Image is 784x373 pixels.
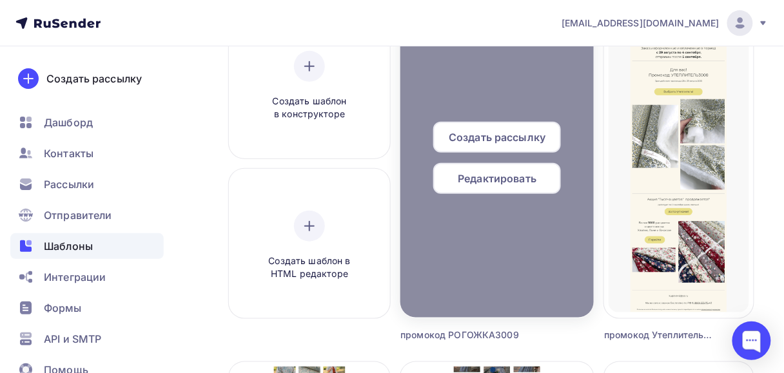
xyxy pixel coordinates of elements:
span: Создать рассылку [449,129,545,145]
a: Отправители [10,202,164,228]
span: Создать шаблон в HTML редакторе [248,254,371,281]
a: Шаблоны [10,233,164,259]
a: Дашборд [10,110,164,135]
span: Редактировать [458,171,536,186]
a: Формы [10,295,164,321]
span: Контакты [44,146,93,161]
div: промокод Утеплитель3008 [604,329,716,341]
span: [EMAIL_ADDRESS][DOMAIN_NAME] [562,17,720,30]
div: промокод РОГОЖКА3009 [400,329,545,341]
span: Отправители [44,207,112,223]
span: API и SMTP [44,331,101,347]
div: Создать рассылку [46,71,142,86]
span: Интеграции [44,269,106,285]
a: Контакты [10,140,164,166]
a: [EMAIL_ADDRESS][DOMAIN_NAME] [562,10,769,36]
span: Рассылки [44,177,94,192]
a: Рассылки [10,171,164,197]
span: Создать шаблон в конструкторе [248,95,371,121]
span: Дашборд [44,115,93,130]
span: Шаблоны [44,238,93,254]
span: Формы [44,300,82,316]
